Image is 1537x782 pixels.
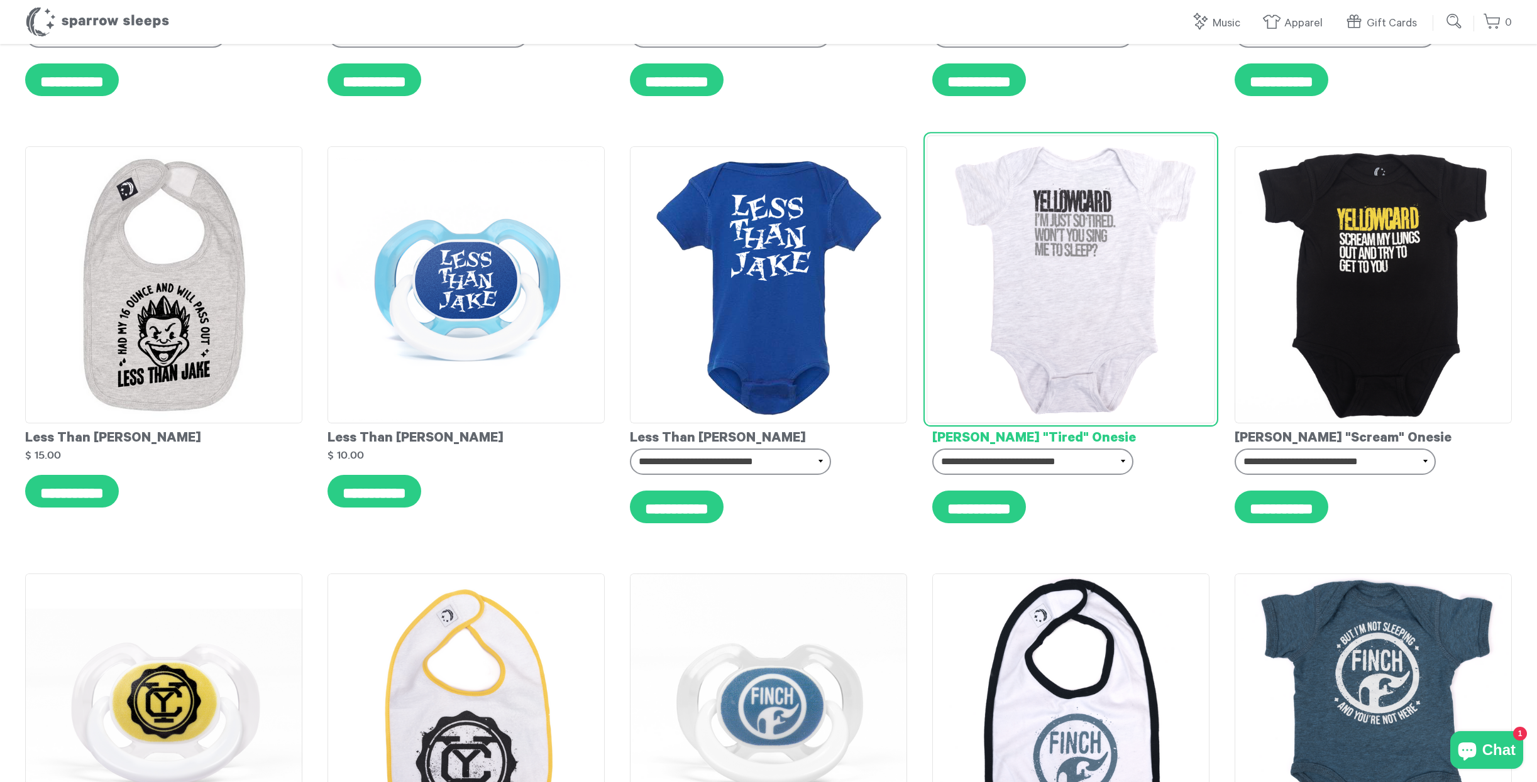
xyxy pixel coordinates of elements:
a: Music [1191,10,1247,37]
div: [PERSON_NAME] "Tired" Onesie [932,423,1209,448]
div: Less Than [PERSON_NAME] [328,423,605,448]
a: 0 [1483,9,1512,36]
a: Gift Cards [1345,10,1423,37]
strong: $ 15.00 [25,450,61,460]
h1: Sparrow Sleeps [25,6,170,38]
inbox-online-store-chat: Shopify online store chat [1446,731,1527,772]
a: Apparel [1262,10,1329,37]
div: [PERSON_NAME] "Scream" Onesie [1235,423,1512,448]
div: Less Than [PERSON_NAME] [630,423,907,448]
img: LessThanJake-Pacifier_grande.png [328,146,605,423]
img: LessThanJake-Bib_grande.png [25,146,302,423]
img: Yellowcard-Onesie-Tired_grande.png [927,135,1215,426]
div: Less Than [PERSON_NAME] [25,423,302,448]
img: Yellowcard-Onesie-Scream_grande.png [1235,146,1512,423]
input: Submit [1442,9,1467,34]
img: LessThanJake-Onesie-Front_grande.png [630,146,907,423]
strong: $ 10.00 [328,450,364,460]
